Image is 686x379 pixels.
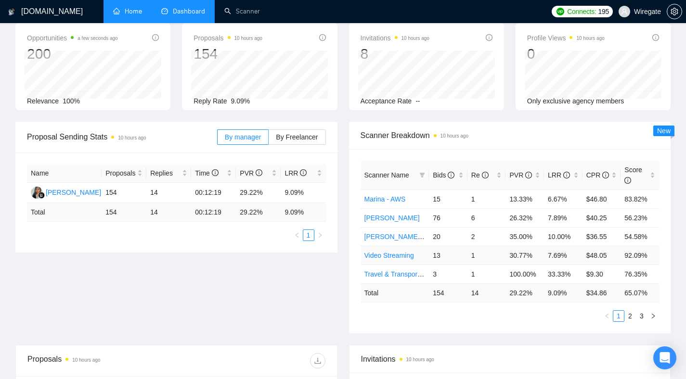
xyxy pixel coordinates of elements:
a: Marina - AWS [364,195,406,203]
li: Previous Page [601,310,613,322]
span: Re [471,171,489,179]
span: Proposals [194,32,262,44]
td: 26.32% [505,208,544,227]
time: 10 hours ago [406,357,434,362]
div: 200 [27,45,118,63]
a: 3 [636,311,647,321]
td: 13 [429,246,467,265]
a: 1 [613,311,624,321]
span: New [657,127,671,135]
a: [PERSON_NAME] & Laravel [364,233,450,240]
span: info-circle [624,177,631,184]
li: Previous Page [291,229,303,241]
a: 2 [625,311,635,321]
span: info-circle [300,169,307,176]
span: info-circle [486,34,492,41]
time: 10 hours ago [72,357,100,363]
div: 154 [194,45,262,63]
span: Acceptance Rate [361,97,412,105]
td: 10.00% [544,227,582,246]
div: 0 [527,45,605,63]
span: Profile Views [527,32,605,44]
img: GA [31,187,43,199]
th: Proposals [102,164,146,183]
button: download [310,353,325,368]
span: Time [195,169,218,177]
td: 7.89% [544,208,582,227]
span: info-circle [256,169,262,176]
td: 00:12:19 [191,183,236,203]
span: info-circle [212,169,219,176]
td: 76.35% [621,265,659,283]
td: 15 [429,189,467,208]
li: 1 [303,229,314,241]
td: 9.09% [281,183,325,203]
a: setting [667,8,682,15]
td: 13.33% [505,189,544,208]
button: left [601,310,613,322]
td: Total [27,203,102,222]
li: 3 [636,310,647,322]
span: 100% [63,97,80,105]
a: [PERSON_NAME] [364,214,420,222]
td: 14 [146,183,191,203]
span: LRR [285,169,307,177]
li: Next Page [314,229,326,241]
td: 9.09 % [281,203,325,222]
time: 10 hours ago [234,36,262,41]
td: 83.82% [621,189,659,208]
td: 14 [146,203,191,222]
span: download [311,357,325,365]
span: Only exclusive agency members [527,97,624,105]
td: 154 [102,203,146,222]
img: gigradar-bm.png [38,192,45,199]
td: $ 34.86 [582,283,621,302]
span: Invitations [361,32,429,44]
span: 195 [598,6,609,17]
span: user [621,8,628,15]
td: 20 [429,227,467,246]
span: PVR [509,171,532,179]
td: 35.00% [505,227,544,246]
span: Connects: [567,6,596,17]
span: info-circle [319,34,326,41]
span: filter [419,172,425,178]
a: Travel & Transportation [364,270,434,278]
td: 1 [467,265,506,283]
a: Video Streaming [364,252,414,259]
td: Total [361,283,429,302]
td: 54.58% [621,227,659,246]
th: Replies [146,164,191,183]
span: right [317,232,323,238]
span: right [650,313,656,319]
td: 100.00% [505,265,544,283]
td: $48.05 [582,246,621,265]
span: info-circle [482,172,489,178]
span: filter [417,168,427,182]
button: right [314,229,326,241]
td: 33.33% [544,265,582,283]
td: 2 [467,227,506,246]
td: 00:12:19 [191,203,236,222]
time: a few seconds ago [78,36,117,41]
td: 154 [102,183,146,203]
span: Scanner Name [364,171,409,179]
div: 8 [361,45,429,63]
span: info-circle [152,34,159,41]
span: info-circle [602,172,609,178]
td: 6 [467,208,506,227]
span: Score [624,166,642,184]
span: LRR [548,171,570,179]
div: [PERSON_NAME] [46,187,101,198]
button: setting [667,4,682,19]
span: Scanner Breakdown [361,129,660,141]
img: upwork-logo.png [557,8,564,15]
span: Invitations [361,353,659,365]
span: info-circle [563,172,570,178]
td: 29.22% [236,183,281,203]
a: homeHome [113,7,142,15]
td: 1 [467,189,506,208]
span: -- [415,97,420,105]
span: 9.09% [231,97,250,105]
